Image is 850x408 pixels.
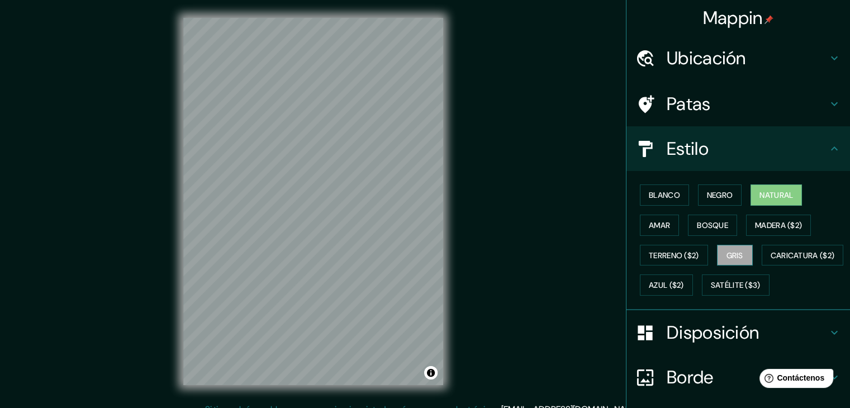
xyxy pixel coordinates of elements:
[626,355,850,400] div: Borde
[640,215,679,236] button: Amar
[667,92,711,116] font: Patas
[688,215,737,236] button: Bosque
[626,82,850,126] div: Patas
[759,190,793,200] font: Natural
[755,220,802,230] font: Madera ($2)
[703,6,763,30] font: Mappin
[771,250,835,260] font: Caricatura ($2)
[183,18,443,385] canvas: Mapa
[640,184,689,206] button: Blanco
[717,245,753,266] button: Gris
[424,366,438,379] button: Activar o desactivar atribución
[711,281,761,291] font: Satélite ($3)
[626,126,850,171] div: Estilo
[649,250,699,260] font: Terreno ($2)
[667,366,714,389] font: Borde
[649,281,684,291] font: Azul ($2)
[762,245,844,266] button: Caricatura ($2)
[746,215,811,236] button: Madera ($2)
[649,220,670,230] font: Amar
[649,190,680,200] font: Blanco
[667,321,759,344] font: Disposición
[640,245,708,266] button: Terreno ($2)
[697,220,728,230] font: Bosque
[698,184,742,206] button: Negro
[764,15,773,24] img: pin-icon.png
[667,46,746,70] font: Ubicación
[726,250,743,260] font: Gris
[667,137,709,160] font: Estilo
[640,274,693,296] button: Azul ($2)
[626,310,850,355] div: Disposición
[751,364,838,396] iframe: Lanzador de widgets de ayuda
[702,274,770,296] button: Satélite ($3)
[751,184,802,206] button: Natural
[707,190,733,200] font: Negro
[626,36,850,80] div: Ubicación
